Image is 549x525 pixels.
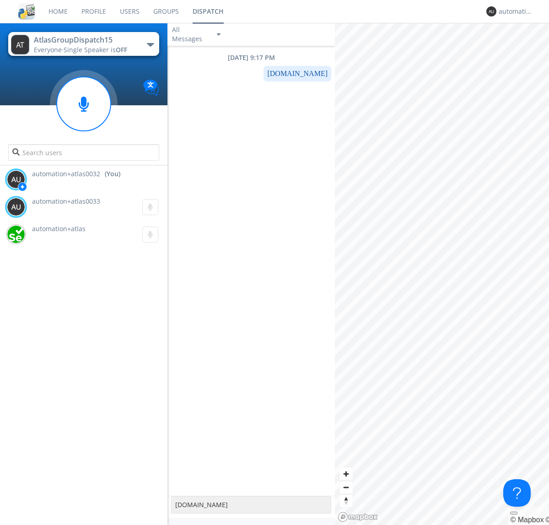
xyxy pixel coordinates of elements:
[503,479,531,507] iframe: Toggle Customer Support
[172,25,209,43] div: All Messages
[339,481,353,494] span: Zoom out
[510,512,517,514] button: Toggle attribution
[7,225,25,244] img: d2d01cd9b4174d08988066c6d424eccd
[34,35,137,45] div: AtlasGroupDispatch15
[7,170,25,189] img: 373638.png
[11,35,29,54] img: 373638.png
[18,3,35,20] img: cddb5a64eb264b2086981ab96f4c1ba7
[486,6,496,16] img: 373638.png
[510,516,544,524] a: Mapbox
[8,32,159,56] button: AtlasGroupDispatch15Everyone·Single Speaker isOFF
[34,45,137,54] div: Everyone ·
[338,512,378,522] a: Mapbox logo
[32,197,100,206] span: automation+atlas0033
[171,496,331,514] textarea: [DOMAIN_NAME]
[267,70,328,77] a: [DOMAIN_NAME]
[8,144,159,161] input: Search users
[499,7,533,16] div: automation+atlas0032
[64,45,127,54] span: Single Speaker is
[217,33,221,36] img: caret-down-sm.svg
[7,198,25,216] img: 373638.png
[105,169,120,179] div: (You)
[143,80,159,96] img: Translation enabled
[339,481,353,494] button: Zoom out
[339,467,353,481] button: Zoom in
[32,224,86,233] span: automation+atlas
[116,45,127,54] span: OFF
[167,53,335,62] div: [DATE] 9:17 PM
[32,169,100,179] span: automation+atlas0032
[339,494,353,507] button: Reset bearing to north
